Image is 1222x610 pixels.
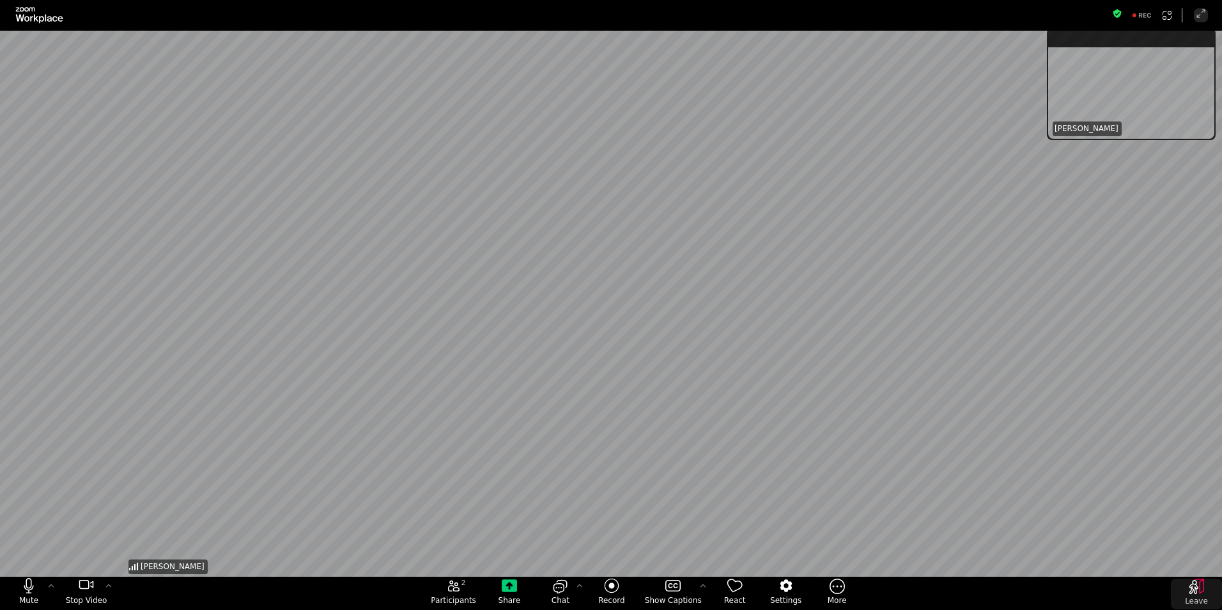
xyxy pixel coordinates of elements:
span: React [724,595,746,606]
button: More options for captions, menu button [697,578,709,595]
span: Record [598,595,624,606]
button: Record [586,578,637,609]
button: More meeting control [812,578,863,609]
span: Stop Video [66,595,107,606]
button: Chat Settings [573,578,586,595]
span: 2 [461,578,466,588]
button: Leave [1171,579,1222,609]
span: [PERSON_NAME] [141,561,205,572]
button: stop my video [58,578,115,609]
button: open the chat panel [535,578,586,609]
button: React [709,578,761,609]
button: Show Captions [637,578,709,609]
button: open the participants list pane,[2] particpants [423,578,484,609]
span: Chat [552,595,569,606]
div: suspension-window [1047,28,1216,140]
span: Share [499,595,521,606]
button: Settings [761,578,812,609]
button: Share [484,578,535,609]
div: Recording to cloud [1127,8,1157,22]
button: Apps Accessing Content in This Meeting [1160,8,1174,22]
span: Show Captions [645,595,702,606]
button: Meeting information [1112,8,1122,22]
span: Leave [1185,596,1208,606]
span: Participants [431,595,476,606]
span: Mute [19,595,38,606]
span: Settings [770,595,801,606]
span: More [828,595,847,606]
button: More audio controls [45,578,58,595]
button: More video controls [102,578,115,595]
span: [PERSON_NAME] [1055,123,1118,134]
button: Enter Full Screen [1194,8,1208,22]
